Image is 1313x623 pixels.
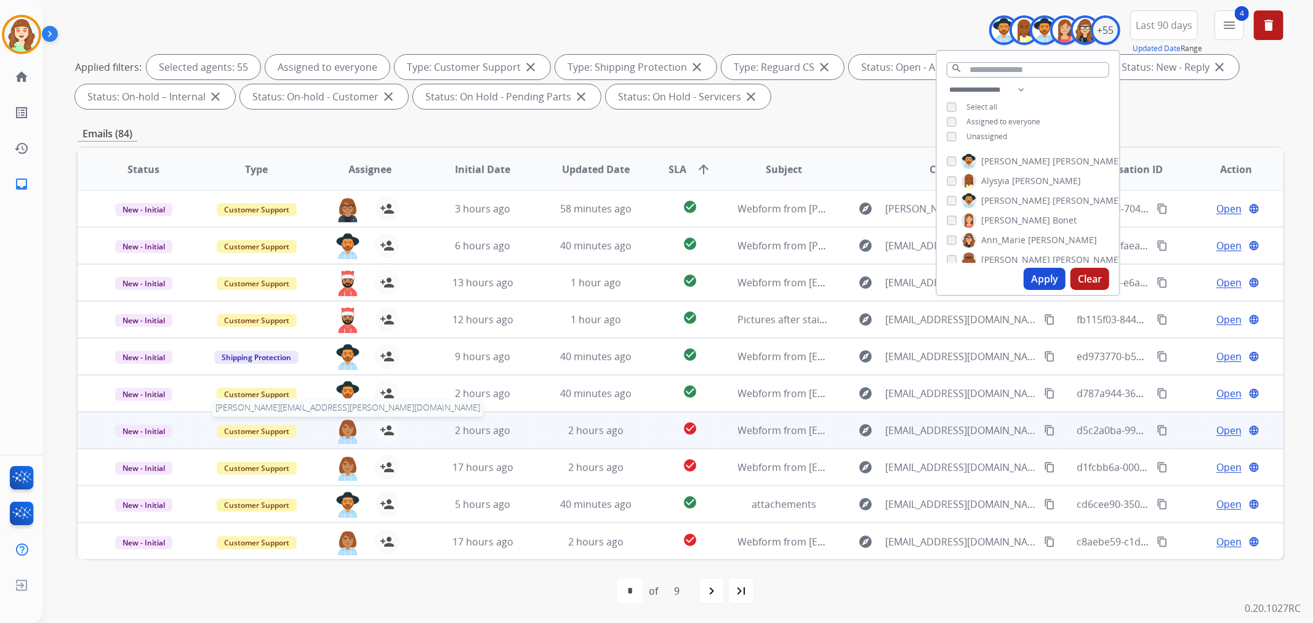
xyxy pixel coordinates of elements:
img: agent-avatar [335,418,360,444]
mat-icon: person_add [380,497,395,512]
span: Open [1216,534,1242,549]
span: Open [1216,497,1242,512]
mat-icon: person_add [380,201,395,216]
span: New - Initial [115,277,172,290]
span: Assigned to everyone [966,116,1040,127]
mat-icon: person_add [380,423,395,438]
mat-icon: close [208,89,223,104]
span: 3 hours ago [455,202,510,215]
span: Open [1216,423,1242,438]
mat-icon: inbox [14,177,29,191]
span: Shipping Protection [214,351,299,364]
div: Assigned to everyone [265,55,390,79]
span: Open [1216,238,1242,253]
span: [PERSON_NAME] [981,254,1050,266]
span: Open [1216,460,1242,475]
span: Type [245,162,268,177]
button: [PERSON_NAME][EMAIL_ADDRESS][PERSON_NAME][DOMAIN_NAME] [335,418,360,443]
mat-icon: language [1248,203,1259,214]
span: 17 hours ago [452,535,513,549]
mat-icon: language [1248,351,1259,362]
img: agent-avatar [335,455,360,481]
span: 40 minutes ago [560,239,632,252]
span: Customer Support [217,388,297,401]
mat-icon: check_circle [683,384,697,399]
mat-icon: last_page [734,584,749,598]
mat-icon: content_copy [1157,462,1168,473]
mat-icon: content_copy [1157,425,1168,436]
span: Customer Support [217,203,297,216]
span: Open [1216,201,1242,216]
mat-icon: check_circle [683,273,697,288]
span: Range [1133,43,1202,54]
span: 4 [1235,6,1249,21]
span: Customer Support [217,462,297,475]
span: New - Initial [115,203,172,216]
div: Status: On-hold - Customer [240,84,408,109]
span: Conversation ID [1084,162,1163,177]
span: Status [127,162,159,177]
span: Bonet [1053,214,1077,227]
div: +55 [1091,15,1120,45]
span: [EMAIL_ADDRESS][DOMAIN_NAME] [885,312,1037,327]
mat-icon: explore [858,349,873,364]
span: Customer Support [217,277,297,290]
img: agent-avatar [335,492,360,518]
span: Ann_Marie [981,234,1026,246]
span: 1 hour ago [571,276,621,289]
mat-icon: home [14,70,29,84]
mat-icon: check_circle [683,310,697,325]
p: Applied filters: [75,60,142,74]
mat-icon: explore [858,386,873,401]
span: Customer [930,162,978,177]
span: New - Initial [115,499,172,512]
mat-icon: content_copy [1157,388,1168,399]
span: 2 hours ago [455,424,510,437]
span: Initial Date [455,162,510,177]
span: 9 hours ago [455,350,510,363]
mat-icon: explore [858,534,873,549]
mat-icon: content_copy [1044,351,1055,362]
span: Select all [966,102,997,112]
span: Customer Support [217,240,297,253]
span: Pictures after stain remover [738,313,869,326]
span: [EMAIL_ADDRESS][DOMAIN_NAME] [885,423,1037,438]
img: agent-avatar [335,307,360,333]
mat-icon: content_copy [1044,314,1055,325]
mat-icon: check_circle [683,533,697,547]
mat-icon: content_copy [1157,351,1168,362]
mat-icon: check_circle [683,421,697,436]
th: Action [1170,148,1283,191]
img: agent-avatar [335,270,360,296]
span: [EMAIL_ADDRESS][DOMAIN_NAME] [885,460,1037,475]
mat-icon: list_alt [14,105,29,120]
img: avatar [4,17,39,52]
span: [PERSON_NAME] [981,195,1050,207]
mat-icon: person_add [380,460,395,475]
mat-icon: person_add [380,534,395,549]
span: [PERSON_NAME] [1053,195,1122,207]
mat-icon: language [1248,388,1259,399]
span: 13 hours ago [452,276,513,289]
mat-icon: history [14,141,29,156]
p: 0.20.1027RC [1245,601,1301,616]
div: Type: Reguard CS [721,55,844,79]
mat-icon: close [744,89,758,104]
mat-icon: content_copy [1157,203,1168,214]
span: 12 hours ago [452,313,513,326]
mat-icon: navigate_next [704,584,719,598]
span: Webform from [EMAIL_ADDRESS][DOMAIN_NAME] on [DATE] [738,350,1017,363]
span: New - Initial [115,462,172,475]
div: Type: Customer Support [395,55,550,79]
span: 6 hours ago [455,239,510,252]
div: Status: On Hold - Pending Parts [413,84,601,109]
span: Customer Support [217,425,297,438]
span: New - Initial [115,314,172,327]
span: Webform from [EMAIL_ADDRESS][DOMAIN_NAME] on [DATE] [738,424,1017,437]
span: 40 minutes ago [560,497,632,511]
span: 5 hours ago [455,497,510,511]
span: cd6cee90-3501-4bec-8e3e-a9e08e64ee01 [1077,497,1266,511]
img: agent-avatar [335,381,360,407]
mat-icon: explore [858,312,873,327]
span: Webform from [EMAIL_ADDRESS][PERSON_NAME][DOMAIN_NAME] on [DATE] [738,276,1093,289]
